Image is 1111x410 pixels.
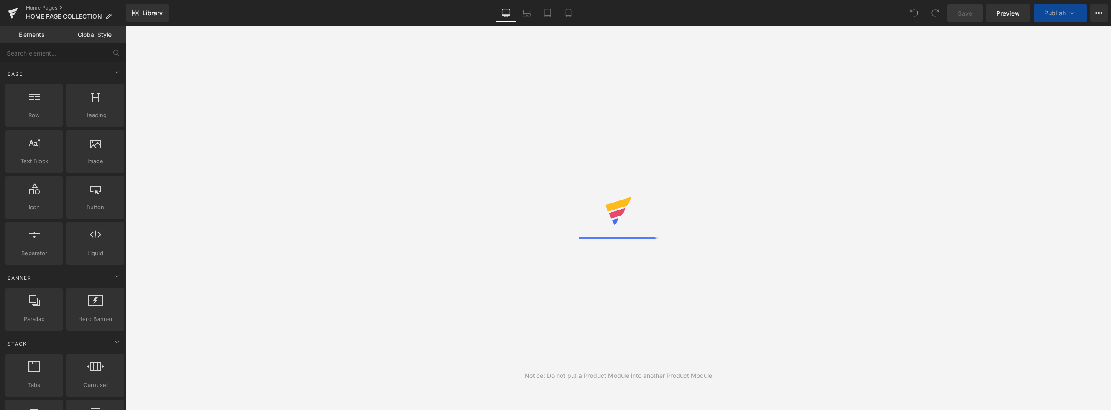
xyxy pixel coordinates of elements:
[69,157,122,166] span: Image
[8,157,60,166] span: Text Block
[958,9,972,18] span: Save
[1044,10,1066,16] span: Publish
[8,111,60,120] span: Row
[63,26,126,43] a: Global Style
[986,4,1030,22] a: Preview
[927,4,944,22] button: Redo
[1034,4,1087,22] button: Publish
[1090,4,1108,22] button: More
[69,111,122,120] span: Heading
[496,4,516,22] a: Desktop
[558,4,579,22] a: Mobile
[69,203,122,212] span: Button
[142,9,163,17] span: Library
[8,380,60,390] span: Tabs
[126,4,169,22] a: New Library
[69,249,122,258] span: Liquid
[7,274,32,282] span: Banner
[26,13,102,20] span: HOME PAGE COLLECTION
[996,9,1020,18] span: Preview
[26,4,126,11] a: Home Pages
[69,315,122,324] span: Hero Banner
[906,4,923,22] button: Undo
[8,315,60,324] span: Parallax
[7,70,23,78] span: Base
[69,380,122,390] span: Carousel
[7,340,28,348] span: Stack
[516,4,537,22] a: Laptop
[8,203,60,212] span: Icon
[8,249,60,258] span: Separator
[525,371,712,380] div: Notice: Do not put a Product Module into another Product Module
[537,4,558,22] a: Tablet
